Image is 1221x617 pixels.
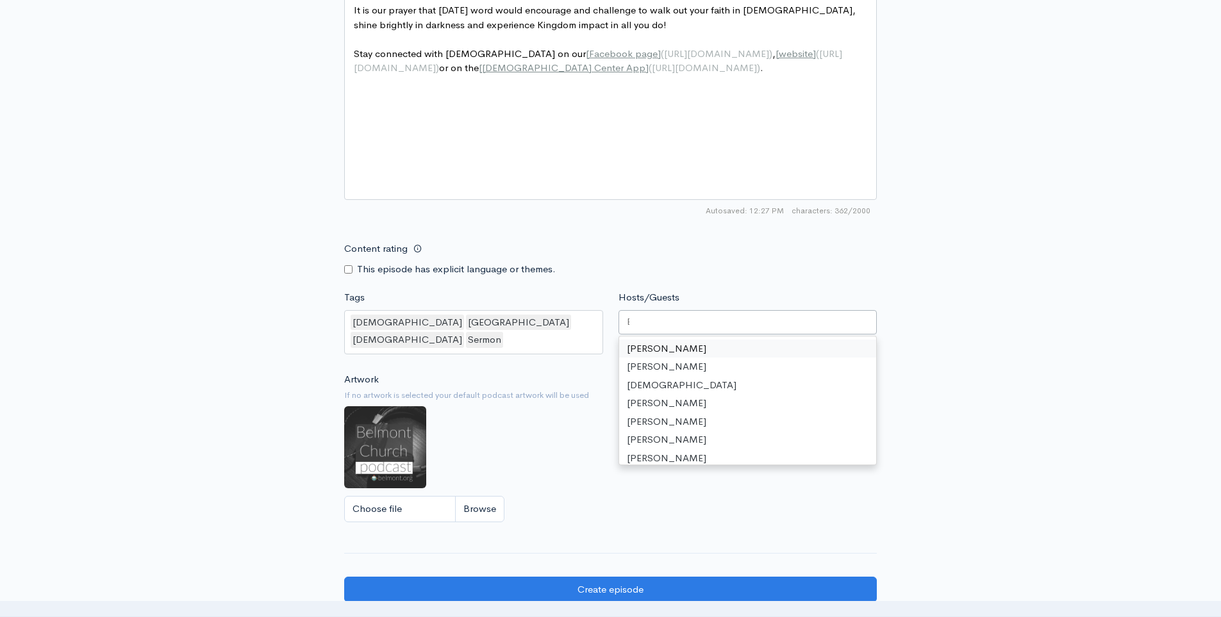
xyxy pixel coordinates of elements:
[792,205,870,217] span: 362/2000
[627,315,629,329] input: Enter the names of the people that appeared on this episode
[589,47,658,60] span: Facebook page
[354,4,858,31] span: It is our prayer that [DATE] word would encourage and challenge to walk out your faith in [DEMOGR...
[658,47,661,60] span: ]
[649,62,652,74] span: (
[619,413,877,431] div: [PERSON_NAME]
[482,62,645,74] span: [DEMOGRAPHIC_DATA] Center App
[757,62,760,74] span: )
[344,290,365,305] label: Tags
[779,47,813,60] span: website
[344,389,877,402] small: If no artwork is selected your default podcast artwork will be used
[466,315,571,331] div: [GEOGRAPHIC_DATA]
[652,62,757,74] span: [URL][DOMAIN_NAME]
[664,47,769,60] span: [URL][DOMAIN_NAME]
[619,358,877,376] div: [PERSON_NAME]
[619,449,877,468] div: [PERSON_NAME]
[344,577,877,603] input: Create episode
[354,47,842,74] span: Stay connected with [DEMOGRAPHIC_DATA] on our , or on the .
[586,47,589,60] span: [
[661,47,664,60] span: (
[619,431,877,449] div: [PERSON_NAME]
[619,394,877,413] div: [PERSON_NAME]
[706,205,784,217] span: Autosaved: 12:27 PM
[436,62,439,74] span: )
[776,47,779,60] span: [
[619,290,679,305] label: Hosts/Guests
[357,262,556,277] label: This episode has explicit language or themes.
[816,47,819,60] span: (
[351,332,464,348] div: [DEMOGRAPHIC_DATA]
[479,62,482,74] span: [
[619,376,877,395] div: [DEMOGRAPHIC_DATA]
[466,332,503,348] div: Sermon
[813,47,816,60] span: ]
[351,315,464,331] div: [DEMOGRAPHIC_DATA]
[344,236,408,262] label: Content rating
[619,340,877,358] div: [PERSON_NAME]
[344,372,379,387] label: Artwork
[645,62,649,74] span: ]
[769,47,772,60] span: )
